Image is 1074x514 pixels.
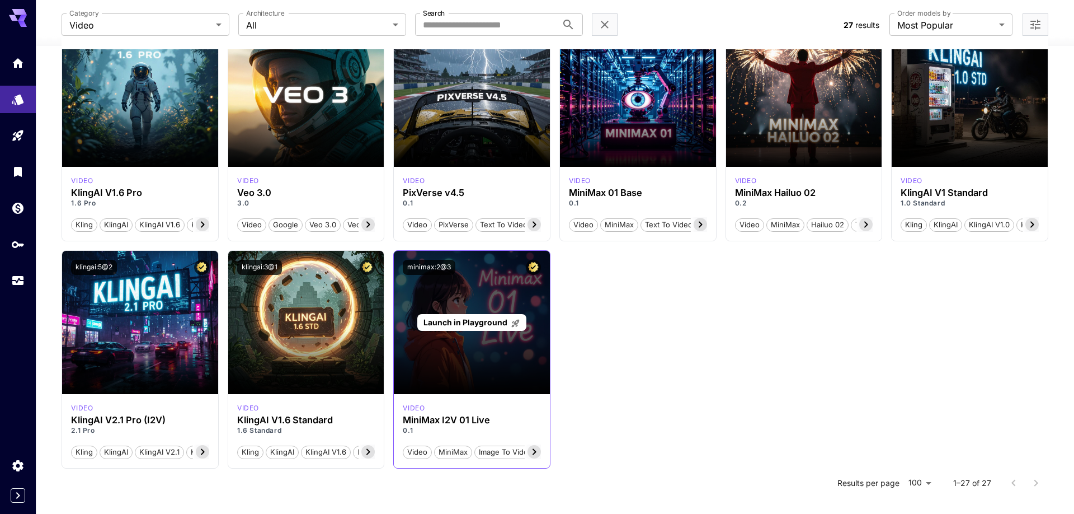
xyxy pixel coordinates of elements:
[475,447,536,458] span: Image To Video
[844,20,853,30] span: 27
[600,217,638,232] button: MiniMax
[100,445,133,459] button: KlingAI
[735,188,873,198] div: MiniMax Hailuo 02
[237,188,375,198] h3: Veo 3.0
[135,217,185,232] button: KlingAI v1.6
[403,188,541,198] h3: PixVerse v4.5
[69,18,211,32] span: Video
[475,217,532,232] button: Text To Video
[353,445,436,459] button: KlingAI v1.6 Standard
[71,445,97,459] button: Kling
[100,447,132,458] span: KlingAI
[71,260,117,275] button: klingai:5@2
[930,219,962,231] span: KlingAI
[807,219,848,231] span: Hailuo 02
[904,475,935,491] div: 100
[11,237,25,251] div: API Keys
[901,176,922,186] p: video
[569,176,591,186] div: minimax_01_base
[187,447,249,458] span: KlingAI v2.1 Pro
[897,18,995,32] span: Most Popular
[186,445,249,459] button: KlingAI v2.1 Pro
[135,445,184,459] button: KlingAI v2.1
[601,219,638,231] span: MiniMax
[238,447,263,458] span: Kling
[929,217,962,232] button: KlingAI
[897,8,950,18] label: Order models by
[403,403,425,413] div: minimax_01_live
[417,314,526,331] a: Launch in Playground
[767,219,804,231] span: MiniMax
[71,217,97,232] button: Kling
[403,445,432,459] button: Video
[237,415,375,426] div: KlingAI V1.6 Standard
[569,176,591,186] p: video
[569,198,707,208] p: 0.1
[71,176,93,186] p: video
[187,217,251,232] button: KlingAI v1.6 Pro
[11,129,25,143] div: Playground
[237,217,266,232] button: Video
[266,447,298,458] span: KlingAI
[735,217,764,232] button: Video
[11,488,25,503] button: Expand sidebar
[343,217,365,232] button: Veo
[598,18,611,32] button: Clear filters (1)
[736,219,764,231] span: Video
[403,260,455,275] button: minimax:2@3
[237,176,259,186] p: video
[71,188,209,198] h3: KlingAI V1.6 Pro
[953,478,991,489] p: 1–27 of 27
[237,403,259,413] p: video
[569,188,707,198] h3: MiniMax 01 Base
[237,445,263,459] button: Kling
[246,8,284,18] label: Architecture
[807,217,849,232] button: Hailuo 02
[237,403,259,413] div: klingai_1_6_std
[423,317,507,327] span: Launch in Playground
[403,403,425,413] p: video
[305,217,341,232] button: Veo 3.0
[1029,18,1042,32] button: Open more filters
[11,459,25,473] div: Settings
[71,198,209,208] p: 1.6 Pro
[72,447,97,458] span: Kling
[71,403,93,413] div: klingai_2_1_pro
[403,217,432,232] button: Video
[360,260,375,275] button: Certified Model – Vetted for best performance and includes a commercial license.
[237,198,375,208] p: 3.0
[901,217,927,232] button: Kling
[640,217,697,232] button: Text To Video
[855,20,879,30] span: results
[266,445,299,459] button: KlingAI
[423,8,445,18] label: Search
[403,219,431,231] span: Video
[474,445,537,459] button: Image To Video
[901,188,1039,198] h3: KlingAI V1 Standard
[403,415,541,426] div: MiniMax I2V 01 Live
[11,165,25,179] div: Library
[268,217,303,232] button: Google
[476,219,531,231] span: Text To Video
[11,274,25,288] div: Usage
[237,260,282,275] button: klingai:3@1
[434,217,473,232] button: PixVerse
[851,219,873,231] span: T2V
[735,198,873,208] p: 0.2
[71,415,209,426] div: KlingAI V2.1 Pro (I2V)
[964,217,1014,232] button: KlingAI v1.0
[901,219,926,231] span: Kling
[837,478,899,489] p: Results per page
[135,447,183,458] span: KlingAI v2.1
[965,219,1014,231] span: KlingAI v1.0
[69,8,99,18] label: Category
[343,219,365,231] span: Veo
[435,447,472,458] span: MiniMax
[434,445,472,459] button: MiniMax
[403,176,425,186] div: pixverse_v4_5
[901,176,922,186] div: klingai_1_0_std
